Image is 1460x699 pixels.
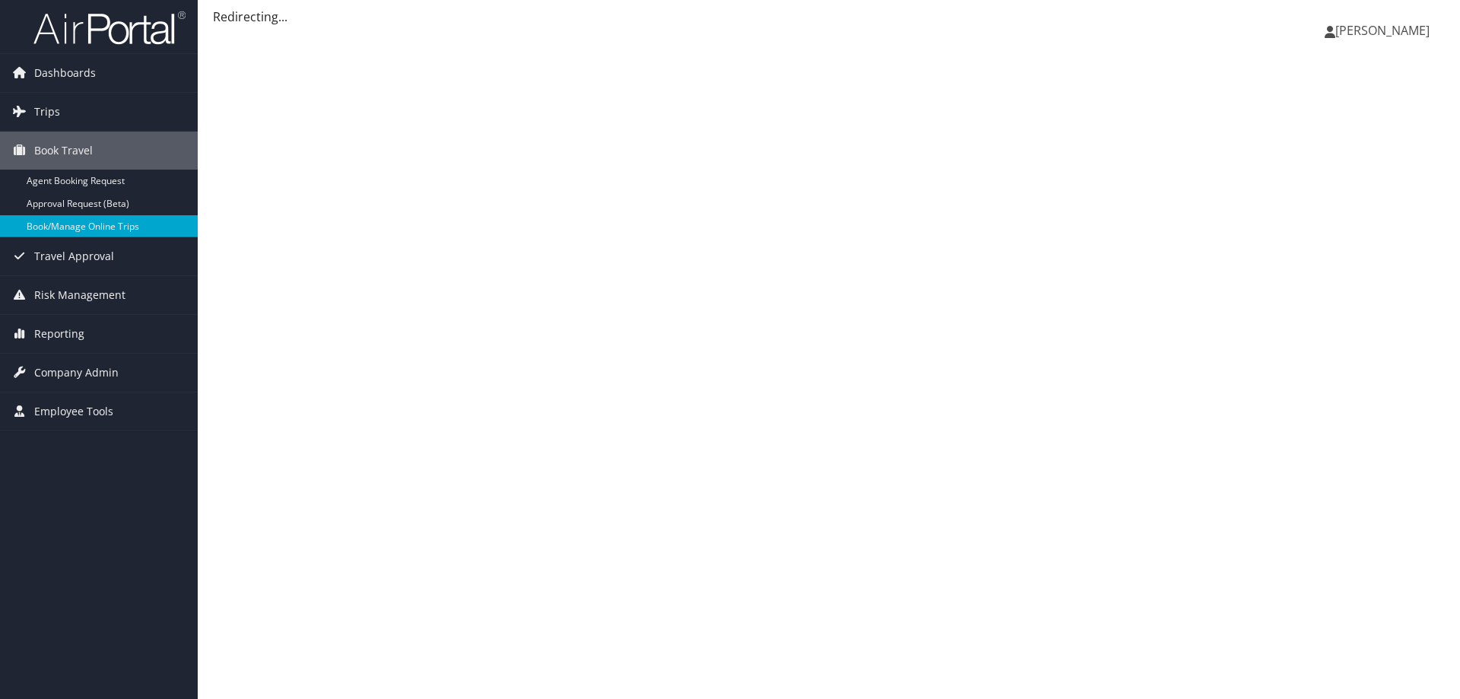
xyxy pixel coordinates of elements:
[34,237,114,275] span: Travel Approval
[34,392,113,431] span: Employee Tools
[34,354,119,392] span: Company Admin
[34,54,96,92] span: Dashboards
[1325,8,1445,53] a: [PERSON_NAME]
[34,276,125,314] span: Risk Management
[1335,22,1430,39] span: [PERSON_NAME]
[33,10,186,46] img: airportal-logo.png
[213,8,1445,26] div: Redirecting...
[34,132,93,170] span: Book Travel
[34,93,60,131] span: Trips
[34,315,84,353] span: Reporting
